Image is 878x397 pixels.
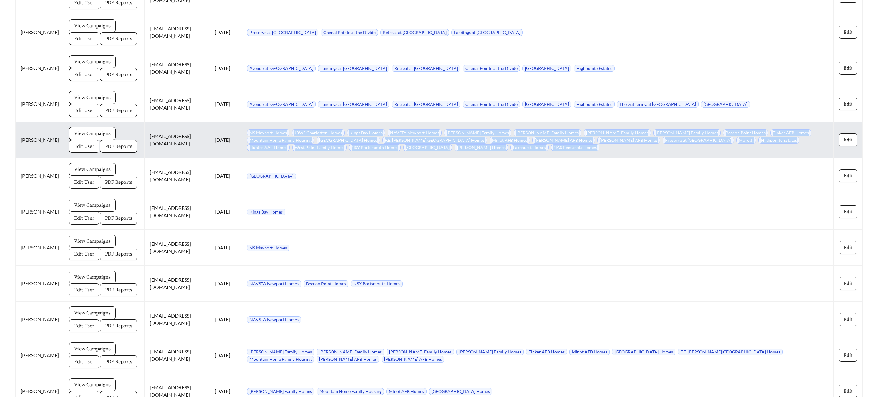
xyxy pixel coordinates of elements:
[69,35,99,41] a: Edit User
[210,230,242,266] td: [DATE]
[210,122,242,158] td: [DATE]
[210,194,242,230] td: [DATE]
[736,137,756,144] span: Moretti
[69,107,99,113] a: Edit User
[69,248,99,260] button: Edit User
[69,322,99,328] a: Edit User
[247,129,289,136] span: NS Mayport Homes
[100,212,137,225] button: PDF Reports
[839,241,857,254] button: Edit
[16,266,64,302] td: [PERSON_NAME]
[145,14,210,50] td: [EMAIL_ADDRESS][DOMAIN_NAME]
[844,280,852,287] span: Edit
[145,122,210,158] td: [EMAIL_ADDRESS][DOMAIN_NAME]
[74,22,111,29] span: View Campaigns
[100,32,137,45] button: PDF Reports
[74,358,94,365] span: Edit User
[145,337,210,373] td: [EMAIL_ADDRESS][DOMAIN_NAME]
[69,22,116,28] a: View Campaigns
[839,98,857,110] button: Edit
[347,129,385,136] span: Kings Bay Homes
[247,144,290,151] span: Hunter AAF Homes
[69,91,116,104] button: View Campaigns
[69,140,99,153] button: Edit User
[844,136,852,144] span: Edit
[292,144,347,151] span: West Point Family Homes
[844,100,852,108] span: Edit
[74,130,111,137] span: View Campaigns
[514,129,581,136] span: [PERSON_NAME] Family Homes
[490,137,530,144] span: Minot AFB Homes
[69,202,116,208] a: View Campaigns
[74,179,94,186] span: Edit User
[69,55,116,68] button: View Campaigns
[392,65,460,72] span: Retreat at [GEOGRAPHIC_DATA]
[105,143,132,150] span: PDF Reports
[69,127,116,140] button: View Campaigns
[844,316,852,323] span: Edit
[247,245,289,251] span: NS Mayport Homes
[105,35,132,42] span: PDF Reports
[429,388,492,395] span: [GEOGRAPHIC_DATA] Homes
[69,358,99,364] a: Edit User
[74,166,111,173] span: View Campaigns
[349,144,401,151] span: NSY Portsmouth Homes
[382,137,487,144] span: F.E. [PERSON_NAME][GEOGRAPHIC_DATA] Homes
[574,101,615,108] span: Highpointe Estates
[304,280,348,287] span: Beacon Point Homes
[105,179,132,186] span: PDF Reports
[16,230,64,266] td: [PERSON_NAME]
[388,129,442,136] span: NAVSTA Newport Homes
[463,101,520,108] span: Chenal Pointe at the Divide
[69,378,116,391] button: View Campaigns
[145,230,210,266] td: [EMAIL_ADDRESS][DOMAIN_NAME]
[317,137,380,144] span: [GEOGRAPHIC_DATA] Homes
[69,71,99,77] a: Edit User
[597,137,660,144] span: [PERSON_NAME] AFB Homes
[69,235,116,248] button: View Campaigns
[317,356,379,363] span: [PERSON_NAME] AFB Homes
[451,29,523,36] span: Landings at [GEOGRAPHIC_DATA]
[74,107,94,114] span: Edit User
[247,101,316,108] span: Avenue at [GEOGRAPHIC_DATA]
[463,65,520,72] span: Chenal Pointe at the Divide
[74,58,111,65] span: View Campaigns
[403,144,452,151] span: [GEOGRAPHIC_DATA]
[105,322,132,330] span: PDF Reports
[701,101,750,108] span: [GEOGRAPHIC_DATA]
[100,68,137,81] button: PDF Reports
[69,310,116,315] a: View Campaigns
[839,169,857,182] button: Edit
[617,101,699,108] span: The Gathering at [GEOGRAPHIC_DATA]
[105,286,132,294] span: PDF Reports
[839,26,857,39] button: Edit
[444,129,511,136] span: [PERSON_NAME] Family Homes
[770,129,811,136] span: Tinker AFB Homes
[723,129,768,136] span: Beacon Point Homes
[145,158,210,194] td: [EMAIL_ADDRESS][DOMAIN_NAME]
[74,71,94,78] span: Edit User
[69,163,116,176] button: View Campaigns
[663,137,734,144] span: Preserve at [GEOGRAPHIC_DATA]
[844,172,852,179] span: Edit
[16,86,64,122] td: [PERSON_NAME]
[551,144,599,151] span: NAS Pensacola Homes
[844,64,852,72] span: Edit
[74,35,94,42] span: Edit User
[69,381,116,387] a: View Campaigns
[574,65,615,72] span: Highpointe Estates
[839,205,857,218] button: Edit
[351,280,403,287] span: NSY Portsmouth Homes
[839,277,857,290] button: Edit
[145,266,210,302] td: [EMAIL_ADDRESS][DOMAIN_NAME]
[69,104,99,117] button: Edit User
[69,251,99,256] a: Edit User
[69,274,116,279] a: View Campaigns
[145,302,210,337] td: [EMAIL_ADDRESS][DOMAIN_NAME]
[584,129,651,136] span: [PERSON_NAME] Family Homes
[69,238,116,244] a: View Campaigns
[387,349,454,355] span: [PERSON_NAME] Family Homes
[69,143,99,149] a: Edit User
[653,129,721,136] span: [PERSON_NAME] Family Homes
[16,337,64,373] td: [PERSON_NAME]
